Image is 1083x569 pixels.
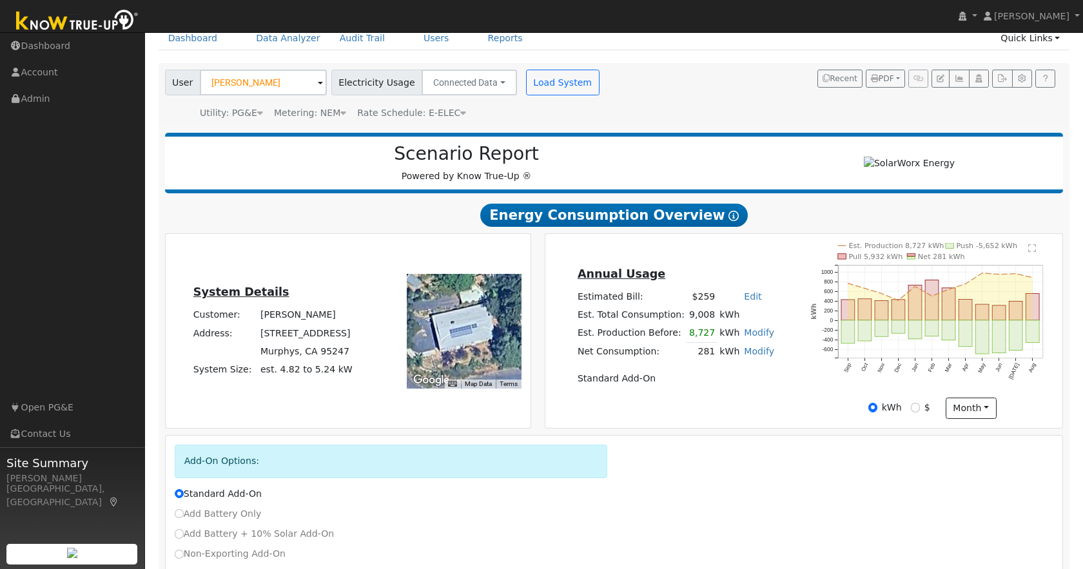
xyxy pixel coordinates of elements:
[175,489,184,498] input: Standard Add-On
[961,362,970,372] text: Apr
[500,380,518,387] a: Terms (opens in new tab)
[108,497,120,507] a: Map
[246,26,330,50] a: Data Analyzer
[10,7,145,36] img: Know True-Up
[959,320,972,347] rect: onclick=""
[171,143,762,183] div: Powered by Know True-Up ®
[975,304,989,320] rect: onclick=""
[821,269,834,275] text: 1000
[943,362,953,373] text: Mar
[331,70,422,95] span: Electricity Usage
[897,300,899,302] circle: onclick=""
[893,362,903,374] text: Dec
[843,362,852,374] text: Sep
[6,454,138,472] span: Site Summary
[925,320,939,336] rect: onclick=""
[159,26,228,50] a: Dashboard
[575,305,687,323] td: Est. Total Consumption:
[414,26,459,50] a: Users
[1035,70,1055,88] a: Help Link
[810,304,817,320] text: kWh
[957,242,1018,250] text: Push -5,652 kWh
[191,306,258,324] td: Customer:
[875,320,888,336] rect: onclick=""
[330,26,395,50] a: Audit Trail
[908,285,922,320] rect: onclick=""
[717,324,742,343] td: kWh
[175,529,184,538] input: Add Battery + 10% Solar Add-On
[932,70,950,88] button: Edit User
[946,398,997,420] button: month
[876,362,886,373] text: Nov
[193,285,289,298] u: System Details
[882,401,902,414] label: kWh
[998,273,1000,275] circle: onclick=""
[994,362,1004,373] text: Jun
[868,403,877,412] input: kWh
[526,70,600,95] button: Load System
[977,362,987,374] text: May
[864,287,866,289] circle: onclick=""
[410,372,453,389] a: Open this area in Google Maps (opens a new window)
[847,282,849,284] circle: onclick=""
[175,527,335,541] label: Add Battery + 10% Solar Add-On
[924,401,930,414] label: $
[175,509,184,518] input: Add Battery Only
[1028,244,1036,253] text: 
[178,143,755,165] h2: Scenario Report
[841,320,855,343] rect: onclick=""
[1008,362,1020,380] text: [DATE]
[258,306,355,324] td: [PERSON_NAME]
[858,299,872,320] rect: onclick=""
[975,320,989,354] rect: onclick=""
[175,445,607,477] div: Add-On Options:
[969,70,989,88] button: Login As
[165,70,200,95] span: User
[1026,293,1040,320] rect: onclick=""
[925,280,939,320] rect: onclick=""
[1015,273,1017,275] circle: onclick=""
[1009,320,1022,351] rect: onclick=""
[908,320,922,339] rect: onclick=""
[830,317,833,323] text: 0
[1031,276,1033,278] circle: onclick=""
[1009,302,1022,320] rect: onclick=""
[942,320,955,340] rect: onclick=""
[864,157,955,170] img: SolarWorx Energy
[191,324,258,342] td: Address:
[578,267,665,280] u: Annual Usage
[274,106,346,120] div: Metering: NEM
[200,106,263,120] div: Utility: PG&E
[422,70,517,95] button: Connected Data
[824,288,833,294] text: 600
[881,293,883,294] circle: onclick=""
[200,70,327,95] input: Select a User
[575,287,687,305] td: Estimated Bill:
[817,70,863,88] button: Recent
[6,472,138,485] div: [PERSON_NAME]
[175,487,262,501] label: Standard Add-On
[822,346,833,352] text: -600
[480,204,747,227] span: Energy Consumption Overview
[848,242,944,250] text: Est. Production 8,727 kWh
[717,342,742,361] td: kWh
[994,11,1069,21] span: [PERSON_NAME]
[824,278,833,285] text: 800
[575,370,776,388] td: Standard Add-On
[931,295,933,297] circle: onclick=""
[687,305,717,323] td: 9,008
[841,300,855,320] rect: onclick=""
[981,272,983,274] circle: onclick=""
[824,307,833,314] text: 200
[1026,320,1040,343] rect: onclick=""
[448,380,457,389] button: Keyboard shortcuts
[410,372,453,389] img: Google
[191,360,258,378] td: System Size:
[860,362,870,372] text: Oct
[478,26,532,50] a: Reports
[687,342,717,361] td: 281
[575,324,687,343] td: Est. Production Before:
[744,291,761,302] a: Edit
[866,70,905,88] button: PDF
[687,324,717,343] td: 8,727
